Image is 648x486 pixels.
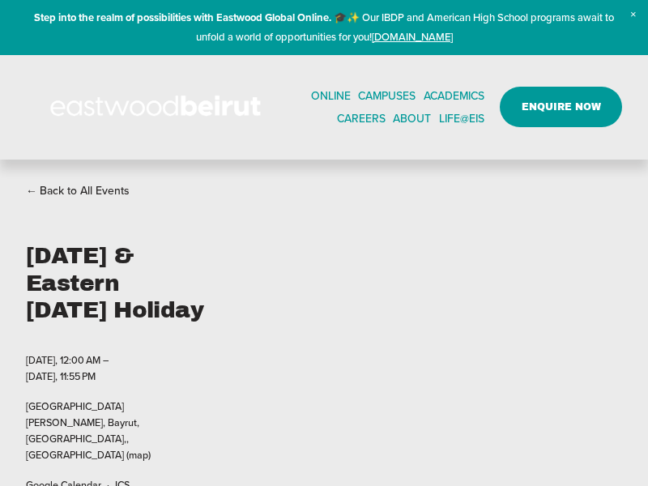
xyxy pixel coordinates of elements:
[60,352,100,367] time: 12:00 AM
[126,447,151,462] a: (map)
[26,415,108,429] span: [PERSON_NAME]
[26,369,60,383] time: [DATE]
[26,181,130,201] a: Back to All Events
[26,415,139,446] span: Bayrut, [GEOGRAPHIC_DATA],
[26,398,205,414] span: [GEOGRAPHIC_DATA]
[26,242,205,324] h1: [DATE] & Eastern [DATE] Holiday
[311,84,351,107] a: ONLINE
[500,87,622,127] a: ENQUIRE NOW
[393,109,431,129] span: ABOUT
[337,107,386,130] a: CAREERS
[358,84,416,107] a: folder dropdown
[26,66,290,148] img: EastwoodIS Global Site
[358,86,416,106] span: CAMPUSES
[372,29,453,44] a: [DOMAIN_NAME]
[60,369,96,383] time: 11:55 PM
[439,107,484,130] a: folder dropdown
[424,86,484,106] span: ACADEMICS
[424,84,484,107] a: folder dropdown
[393,107,431,130] a: folder dropdown
[26,352,60,367] time: [DATE]
[26,447,124,462] span: [GEOGRAPHIC_DATA]
[439,109,484,129] span: LIFE@EIS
